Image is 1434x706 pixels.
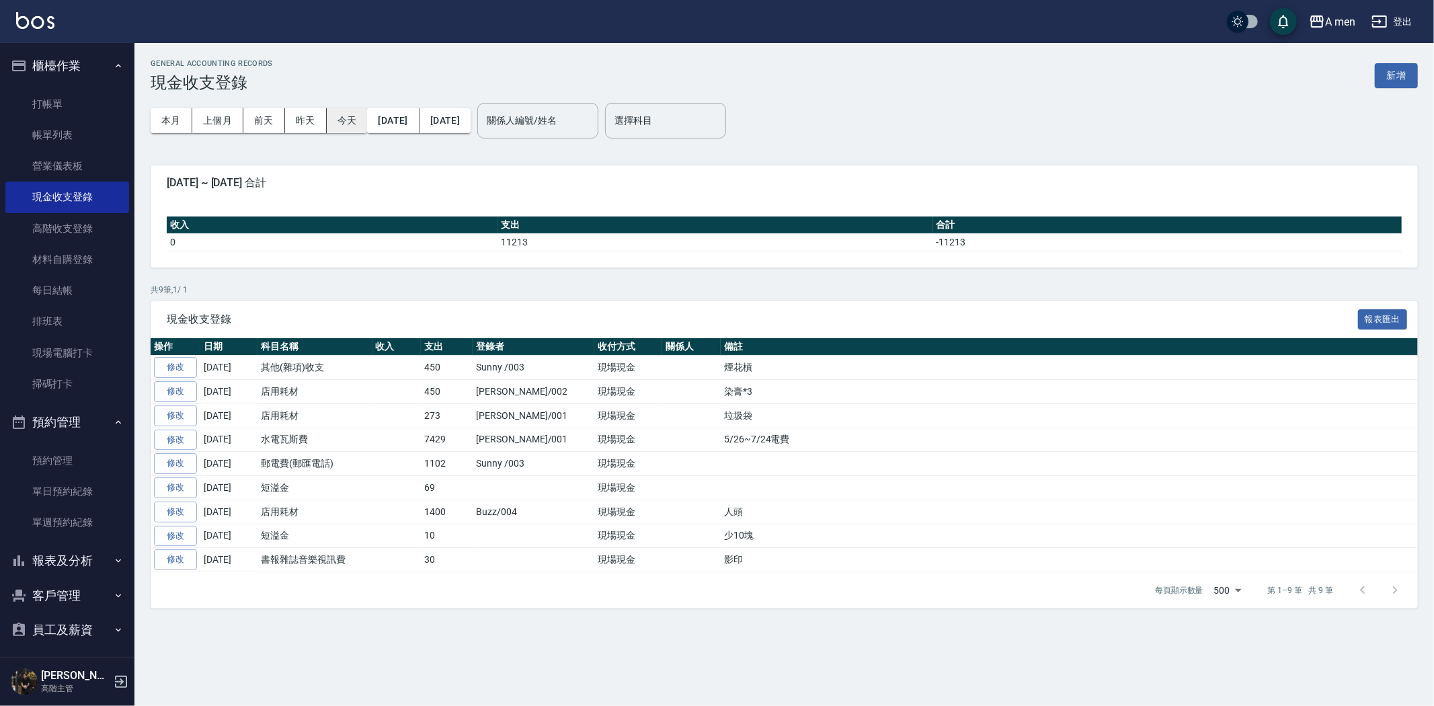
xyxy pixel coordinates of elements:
[498,217,933,234] th: 支出
[1209,572,1246,609] div: 500
[1270,8,1297,35] button: save
[154,477,197,498] a: 修改
[5,182,129,212] a: 現金收支登錄
[721,524,1418,548] td: 少10塊
[154,430,197,450] a: 修改
[1325,13,1355,30] div: A men
[41,669,110,682] h5: [PERSON_NAME]
[200,403,257,428] td: [DATE]
[721,356,1418,380] td: 煙花槓
[662,338,721,356] th: 關係人
[473,500,594,524] td: Buzz/004
[1358,309,1408,330] button: 報表匯出
[192,108,243,133] button: 上個月
[257,452,372,476] td: 郵電費(郵匯電話)
[1358,312,1408,325] a: 報表匯出
[5,338,129,368] a: 現場電腦打卡
[421,403,473,428] td: 273
[5,48,129,83] button: 櫃檯作業
[257,428,372,452] td: 水電瓦斯費
[473,428,594,452] td: [PERSON_NAME]/001
[200,524,257,548] td: [DATE]
[473,338,594,356] th: 登錄者
[151,59,273,68] h2: GENERAL ACCOUNTING RECORDS
[5,543,129,578] button: 報表及分析
[11,668,38,695] img: Person
[473,380,594,404] td: [PERSON_NAME]/002
[154,549,197,570] a: 修改
[200,428,257,452] td: [DATE]
[1375,63,1418,88] button: 新增
[257,524,372,548] td: 短溢金
[421,452,473,476] td: 1102
[421,500,473,524] td: 1400
[154,453,197,474] a: 修改
[151,108,192,133] button: 本月
[200,548,257,572] td: [DATE]
[421,428,473,452] td: 7429
[200,500,257,524] td: [DATE]
[257,500,372,524] td: 店用耗材
[5,476,129,507] a: 單日預約紀錄
[721,403,1418,428] td: 垃圾袋
[154,357,197,378] a: 修改
[200,380,257,404] td: [DATE]
[721,428,1418,452] td: 5/26~7/24電費
[200,452,257,476] td: [DATE]
[154,405,197,426] a: 修改
[151,73,273,92] h3: 現金收支登錄
[154,381,197,402] a: 修改
[5,213,129,244] a: 高階收支登錄
[594,338,662,356] th: 收付方式
[5,244,129,275] a: 材料自購登錄
[5,368,129,399] a: 掃碼打卡
[372,338,422,356] th: 收入
[5,306,129,337] a: 排班表
[5,578,129,613] button: 客戶管理
[498,233,933,251] td: 11213
[420,108,471,133] button: [DATE]
[257,548,372,572] td: 書報雜誌音樂視訊費
[5,445,129,476] a: 預約管理
[5,613,129,648] button: 員工及薪資
[151,338,200,356] th: 操作
[594,500,662,524] td: 現場現金
[41,682,110,695] p: 高階主管
[167,233,498,251] td: 0
[5,120,129,151] a: 帳單列表
[257,403,372,428] td: 店用耗材
[594,380,662,404] td: 現場現金
[1155,584,1203,596] p: 每頁顯示數量
[327,108,368,133] button: 今天
[421,380,473,404] td: 450
[421,548,473,572] td: 30
[167,313,1358,326] span: 現金收支登錄
[257,476,372,500] td: 短溢金
[594,356,662,380] td: 現場現金
[473,356,594,380] td: Sunny /003
[594,452,662,476] td: 現場現金
[721,338,1418,356] th: 備註
[167,217,498,234] th: 收入
[932,233,1402,251] td: -11213
[721,548,1418,572] td: 影印
[932,217,1402,234] th: 合計
[257,338,372,356] th: 科目名稱
[594,403,662,428] td: 現場現金
[421,476,473,500] td: 69
[594,524,662,548] td: 現場現金
[151,284,1418,296] p: 共 9 筆, 1 / 1
[1268,584,1333,596] p: 第 1–9 筆 共 9 筆
[154,526,197,547] a: 修改
[367,108,419,133] button: [DATE]
[5,405,129,440] button: 預約管理
[594,476,662,500] td: 現場現金
[285,108,327,133] button: 昨天
[5,275,129,306] a: 每日結帳
[257,380,372,404] td: 店用耗材
[721,500,1418,524] td: 人頭
[594,548,662,572] td: 現場現金
[5,89,129,120] a: 打帳單
[16,12,54,29] img: Logo
[5,648,129,682] button: 商品管理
